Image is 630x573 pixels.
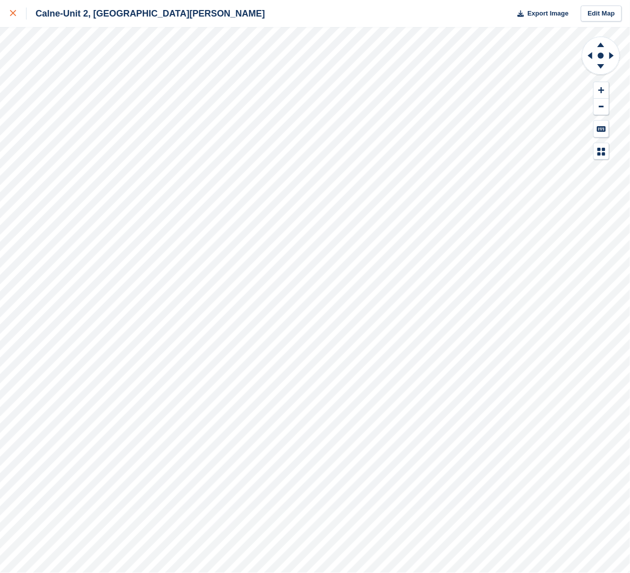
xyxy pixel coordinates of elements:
[594,143,609,160] button: Map Legend
[27,8,265,20] div: Calne-Unit 2, [GEOGRAPHIC_DATA][PERSON_NAME]
[594,121,609,137] button: Keyboard Shortcuts
[581,6,622,22] a: Edit Map
[594,82,609,99] button: Zoom In
[527,9,568,19] span: Export Image
[594,99,609,115] button: Zoom Out
[512,6,569,22] button: Export Image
